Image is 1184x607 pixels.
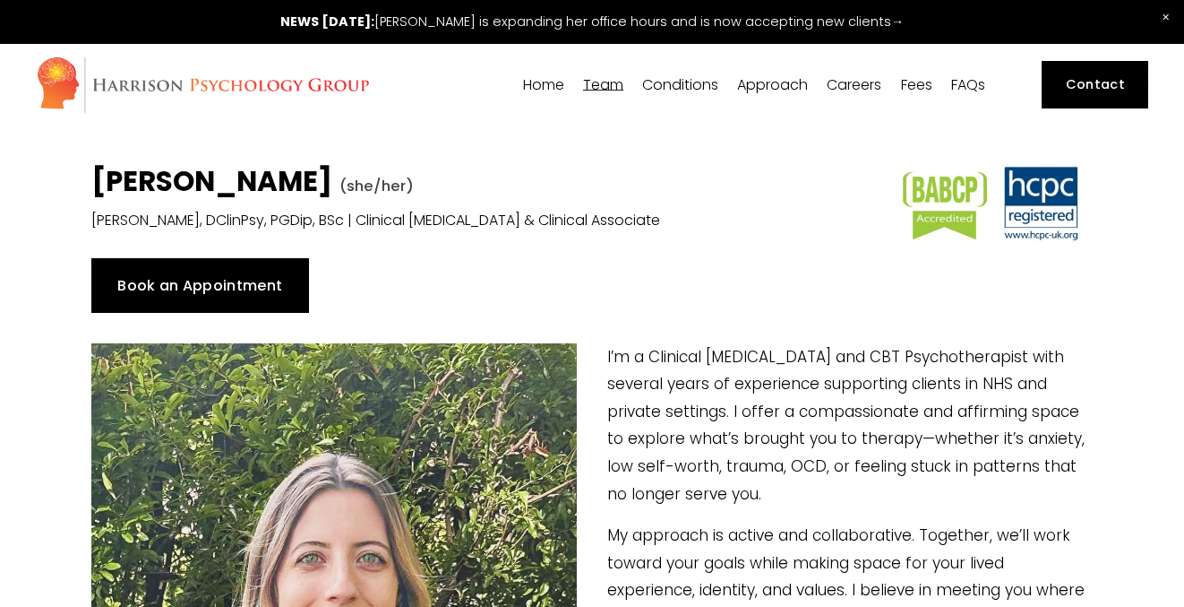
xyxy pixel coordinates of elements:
[737,78,808,92] span: Approach
[36,56,370,114] img: Harrison Psychology Group
[523,76,564,93] a: Home
[339,175,414,196] span: (she/her)
[91,162,332,201] strong: [PERSON_NAME]
[642,78,718,92] span: Conditions
[1042,61,1148,108] a: Contact
[91,343,1093,508] p: I’m a Clinical [MEDICAL_DATA] and CBT Psychotherapist with several years of experience supporting...
[583,76,623,93] a: folder dropdown
[91,208,835,234] p: [PERSON_NAME], DClinPsy, PGDip, BSc | Clinical [MEDICAL_DATA] & Clinical Associate
[951,76,985,93] a: FAQs
[901,76,932,93] a: Fees
[737,76,808,93] a: folder dropdown
[827,76,881,93] a: Careers
[583,78,623,92] span: Team
[91,258,309,312] a: Book an Appointment
[642,76,718,93] a: folder dropdown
